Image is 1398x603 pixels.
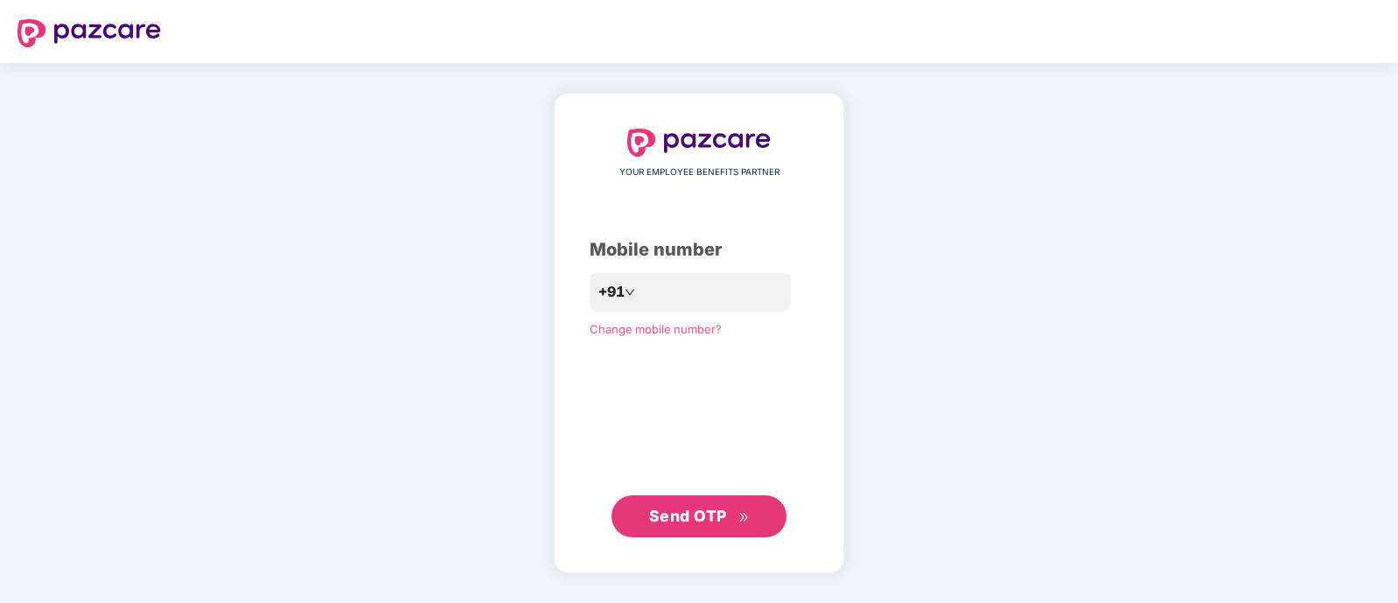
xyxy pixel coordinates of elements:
[738,512,750,523] span: double-right
[17,19,161,47] img: logo
[590,322,722,336] a: Change mobile number?
[598,281,625,303] span: +91
[649,507,727,525] span: Send OTP
[627,129,771,157] img: logo
[612,495,786,537] button: Send OTPdouble-right
[619,165,779,179] span: YOUR EMPLOYEE BENEFITS PARTNER
[625,287,635,298] span: down
[590,236,808,263] div: Mobile number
